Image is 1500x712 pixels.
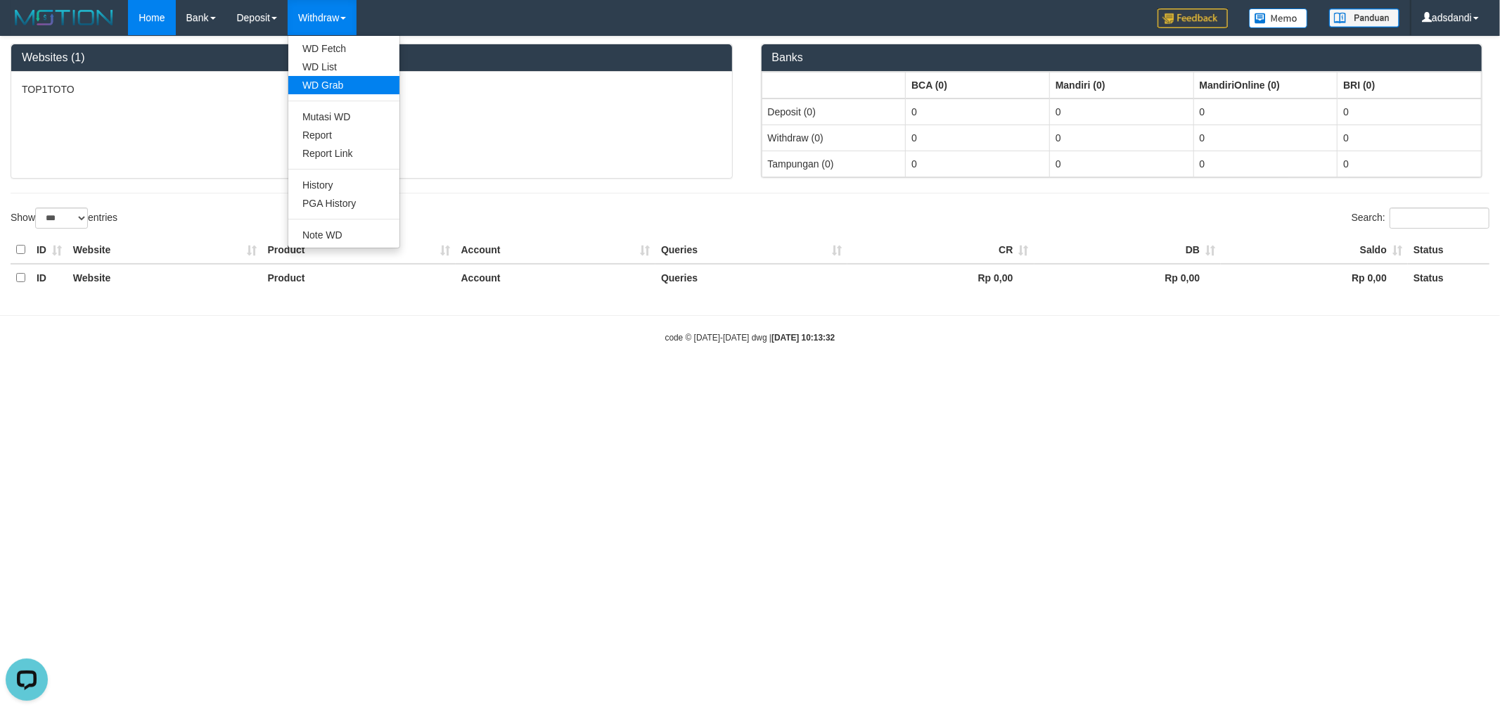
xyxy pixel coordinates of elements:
[655,236,847,264] th: Queries
[22,51,722,64] h3: Websites (1)
[847,264,1034,291] th: Rp 0,00
[31,236,68,264] th: ID
[1221,236,1408,264] th: Saldo
[288,194,399,212] a: PGA History
[1193,151,1338,177] td: 0
[762,98,906,125] td: Deposit (0)
[1158,8,1228,28] img: Feedback.jpg
[1390,208,1489,229] input: Search:
[762,72,906,98] th: Group: activate to sort column ascending
[22,82,722,96] p: TOP1TOTO
[456,236,655,264] th: Account
[906,72,1050,98] th: Group: activate to sort column ascending
[262,264,456,291] th: Product
[288,39,399,58] a: WD Fetch
[456,264,655,291] th: Account
[771,333,835,343] strong: [DATE] 10:13:32
[1249,8,1308,28] img: Button%20Memo.svg
[1034,264,1222,291] th: Rp 0,00
[1049,151,1193,177] td: 0
[68,236,262,264] th: Website
[6,6,48,48] button: Open LiveChat chat widget
[288,176,399,194] a: History
[772,51,1472,64] h3: Banks
[665,333,835,343] small: code © [DATE]-[DATE] dwg |
[11,208,117,229] label: Show entries
[906,125,1050,151] td: 0
[906,151,1050,177] td: 0
[11,7,117,28] img: MOTION_logo.png
[288,226,399,244] a: Note WD
[288,76,399,94] a: WD Grab
[288,144,399,163] a: Report Link
[288,126,399,144] a: Report
[1221,264,1408,291] th: Rp 0,00
[1338,151,1482,177] td: 0
[762,151,906,177] td: Tampungan (0)
[1193,125,1338,151] td: 0
[655,264,847,291] th: Queries
[1049,125,1193,151] td: 0
[262,236,456,264] th: Product
[1193,72,1338,98] th: Group: activate to sort column ascending
[1329,8,1399,27] img: panduan.png
[1408,236,1489,264] th: Status
[1034,236,1222,264] th: DB
[762,125,906,151] td: Withdraw (0)
[1049,72,1193,98] th: Group: activate to sort column ascending
[31,264,68,291] th: ID
[1049,98,1193,125] td: 0
[1352,208,1489,229] label: Search:
[847,236,1034,264] th: CR
[35,208,88,229] select: Showentries
[1408,264,1489,291] th: Status
[1338,98,1482,125] td: 0
[1193,98,1338,125] td: 0
[1338,125,1482,151] td: 0
[288,58,399,76] a: WD List
[1338,72,1482,98] th: Group: activate to sort column ascending
[906,98,1050,125] td: 0
[288,108,399,126] a: Mutasi WD
[68,264,262,291] th: Website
